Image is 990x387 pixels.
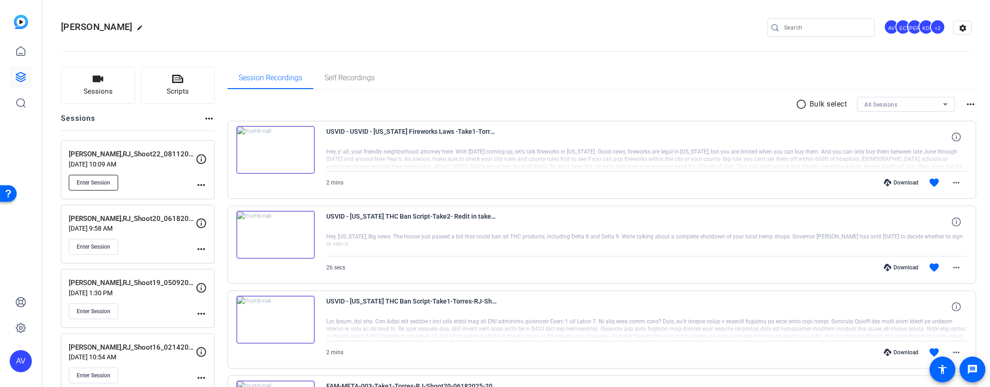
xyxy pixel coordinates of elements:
p: [DATE] 10:54 AM [69,353,196,361]
button: Enter Session [69,175,118,191]
ngx-avatar: Erika Centeno [895,19,912,36]
div: Download [879,349,923,356]
span: 2 mins [326,179,343,186]
div: Download [879,264,923,271]
div: AV [10,350,32,372]
span: 26 secs [326,264,345,271]
p: Bulk select [810,99,847,110]
p: [PERSON_NAME],RJ_Shoot19_05092025 [69,278,196,288]
mat-icon: more_horiz [965,99,976,110]
mat-icon: more_horiz [204,113,215,124]
span: Enter Session [77,372,110,379]
p: [DATE] 1:30 PM [69,289,196,297]
mat-icon: accessibility [937,364,948,375]
span: USVID - [US_STATE] THC Ban Script-Take1-Torres-RJ-Shoot20-06182025-2025-06-18-13-47-01-114-0 [326,296,497,318]
h2: Sessions [61,113,96,131]
div: KD [918,19,934,35]
ngx-avatar: Abby Veloz [884,19,900,36]
div: EC [895,19,911,35]
button: Sessions [61,67,135,104]
mat-icon: more_horiz [951,347,962,358]
span: Enter Session [77,243,110,250]
ngx-avatar: Julie Anne Ines [907,19,923,36]
button: Scripts [141,67,215,104]
span: Session Recordings [239,74,302,82]
p: [PERSON_NAME],RJ_Shoot22_08112025 [69,149,196,160]
mat-icon: more_horiz [196,179,207,191]
mat-icon: settings [954,21,972,35]
span: Self Recordings [324,74,375,82]
button: Enter Session [69,304,118,319]
mat-icon: favorite [929,262,940,273]
mat-icon: favorite [929,177,940,188]
button: Enter Session [69,368,118,383]
span: [PERSON_NAME] [61,21,132,32]
mat-icon: more_horiz [196,244,207,255]
div: Download [879,179,923,186]
span: Enter Session [77,308,110,315]
span: Scripts [167,86,189,97]
mat-icon: more_horiz [196,308,207,319]
mat-icon: favorite [929,347,940,358]
img: thumb-nail [236,211,315,259]
div: +2 [930,19,945,35]
span: All Sessions [864,101,897,108]
span: Sessions [84,86,113,97]
button: Enter Session [69,239,118,255]
mat-icon: more_horiz [951,177,962,188]
span: 2 mins [326,349,343,356]
img: thumb-nail [236,296,315,344]
mat-icon: more_horiz [196,372,207,383]
p: [DATE] 9:58 AM [69,225,196,232]
mat-icon: more_horiz [951,262,962,273]
div: [PERSON_NAME] [907,19,922,35]
img: blue-gradient.svg [14,15,28,29]
ngx-avatar: Krystal Delgadillo [918,19,935,36]
p: [PERSON_NAME],RJ_Shoot20_06182025 [69,214,196,224]
mat-icon: message [967,364,978,375]
img: thumb-nail [236,126,315,174]
mat-icon: radio_button_unchecked [796,99,810,110]
mat-icon: edit [137,24,148,36]
span: Enter Session [77,179,110,186]
input: Search [784,22,867,33]
span: USVID - USVID - [US_STATE] Fireworks Laws -Take1-Torres-RJ-Shoot20-06182025-2025-06-18-14-00-07-6... [326,126,497,148]
span: USVID - [US_STATE] THC Ban Script-Take2- Redit in take1-Torres-RJ-Shoot20-06182025-2025-06-18-13-... [326,211,497,233]
div: AV [884,19,899,35]
p: [PERSON_NAME],RJ_Shoot16_02142025 [69,342,196,353]
p: [DATE] 10:09 AM [69,161,196,168]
